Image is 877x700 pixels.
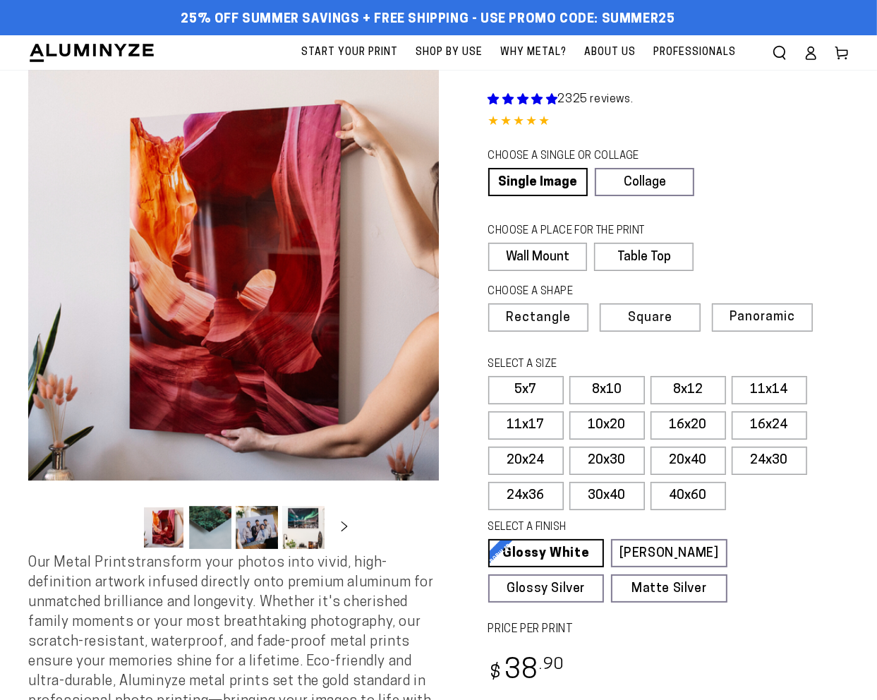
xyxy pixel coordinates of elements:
span: $ [490,664,502,683]
label: 24x30 [732,447,807,475]
a: Start Your Print [294,35,405,70]
a: [PERSON_NAME] [611,539,727,567]
legend: SELECT A FINISH [488,520,699,536]
label: 20x40 [651,447,726,475]
span: Professionals [653,44,736,61]
label: 24x36 [488,482,564,510]
a: Professionals [646,35,743,70]
span: Square [628,312,672,325]
a: Glossy Silver [488,574,605,603]
a: Why Metal? [493,35,574,70]
label: 10x20 [569,411,645,440]
legend: CHOOSE A SHAPE [488,284,683,300]
button: Load image 3 in gallery view [236,506,278,549]
button: Load image 4 in gallery view [282,506,325,549]
span: About Us [584,44,636,61]
span: 25% off Summer Savings + Free Shipping - Use Promo Code: SUMMER25 [181,12,675,28]
a: About Us [577,35,643,70]
a: Single Image [488,168,588,196]
label: 11x14 [732,376,807,404]
button: Load image 2 in gallery view [189,506,231,549]
legend: SELECT A SIZE [488,357,699,373]
span: Why Metal? [500,44,567,61]
a: Collage [595,168,694,196]
label: 40x60 [651,482,726,510]
summary: Search our site [764,37,795,68]
img: Aluminyze [28,42,155,64]
div: 4.85 out of 5.0 stars [488,112,849,133]
legend: CHOOSE A SINGLE OR COLLAGE [488,149,682,164]
label: 20x30 [569,447,645,475]
media-gallery: Gallery Viewer [28,70,439,553]
a: Glossy White [488,539,605,567]
label: 16x24 [732,411,807,440]
button: Load image 1 in gallery view [143,506,185,549]
label: 16x20 [651,411,726,440]
label: PRICE PER PRINT [488,622,849,638]
button: Slide right [329,512,360,543]
sup: .90 [539,657,564,673]
label: Table Top [594,243,694,271]
span: Rectangle [506,312,571,325]
button: Slide left [107,512,138,543]
label: 5x7 [488,376,564,404]
label: Wall Mount [488,243,588,271]
span: Shop By Use [416,44,483,61]
span: Start Your Print [301,44,398,61]
label: 8x12 [651,376,726,404]
legend: CHOOSE A PLACE FOR THE PRINT [488,224,681,239]
label: 30x40 [569,482,645,510]
bdi: 38 [488,658,565,685]
a: Matte Silver [611,574,727,603]
label: 8x10 [569,376,645,404]
span: Panoramic [730,310,795,324]
label: 11x17 [488,411,564,440]
a: Shop By Use [409,35,490,70]
label: 20x24 [488,447,564,475]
